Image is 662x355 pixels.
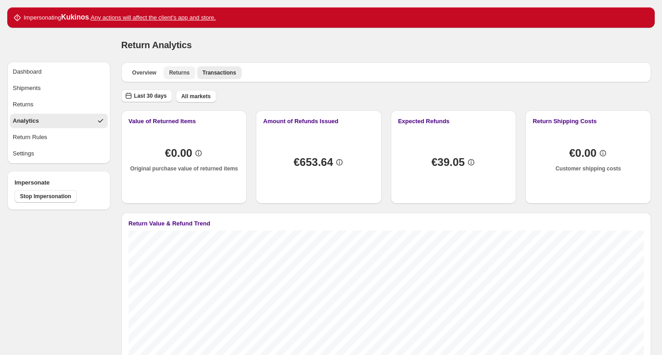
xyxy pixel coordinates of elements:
button: Return Rules [10,130,108,145]
span: Last 30 days [134,92,167,100]
h4: Impersonate [15,178,103,187]
button: Return Value & Refund Trend [129,220,644,227]
p: Customer shipping costs [556,165,621,172]
div: Settings [13,149,34,158]
button: Value of Returned Items [129,118,240,125]
button: Last 30 days [121,90,172,102]
div: Return Rules [13,133,47,142]
div: Dashboard [13,67,42,76]
span: €39.05 [431,158,464,167]
button: All markets [176,90,216,103]
div: Returns [13,100,34,109]
button: Amount of Refunds Issued [263,118,374,125]
span: Return Analytics [121,40,192,50]
button: Shipments [10,81,108,95]
strong: Kukinos [61,13,89,21]
p: Original purchase value of returned items [130,165,238,172]
span: Overview [132,69,156,76]
button: Stop Impersonation [15,190,77,203]
button: Analytics [10,114,108,128]
button: Dashboard [10,65,108,79]
button: Return Shipping Costs [533,118,644,125]
div: Shipments [13,84,40,93]
span: €0.00 [165,149,192,158]
button: Returns [10,97,108,112]
span: Transactions [203,69,236,76]
button: Expected Refunds [398,118,509,125]
p: Impersonating . [24,13,216,22]
span: Stop Impersonation [20,193,71,200]
div: Analytics [13,116,39,125]
button: Settings [10,146,108,161]
span: Returns [169,69,189,76]
u: Any actions will affect the client's app and store. [91,14,216,21]
span: All markets [181,93,211,100]
span: €653.64 [294,158,333,167]
span: €0.00 [569,149,597,158]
